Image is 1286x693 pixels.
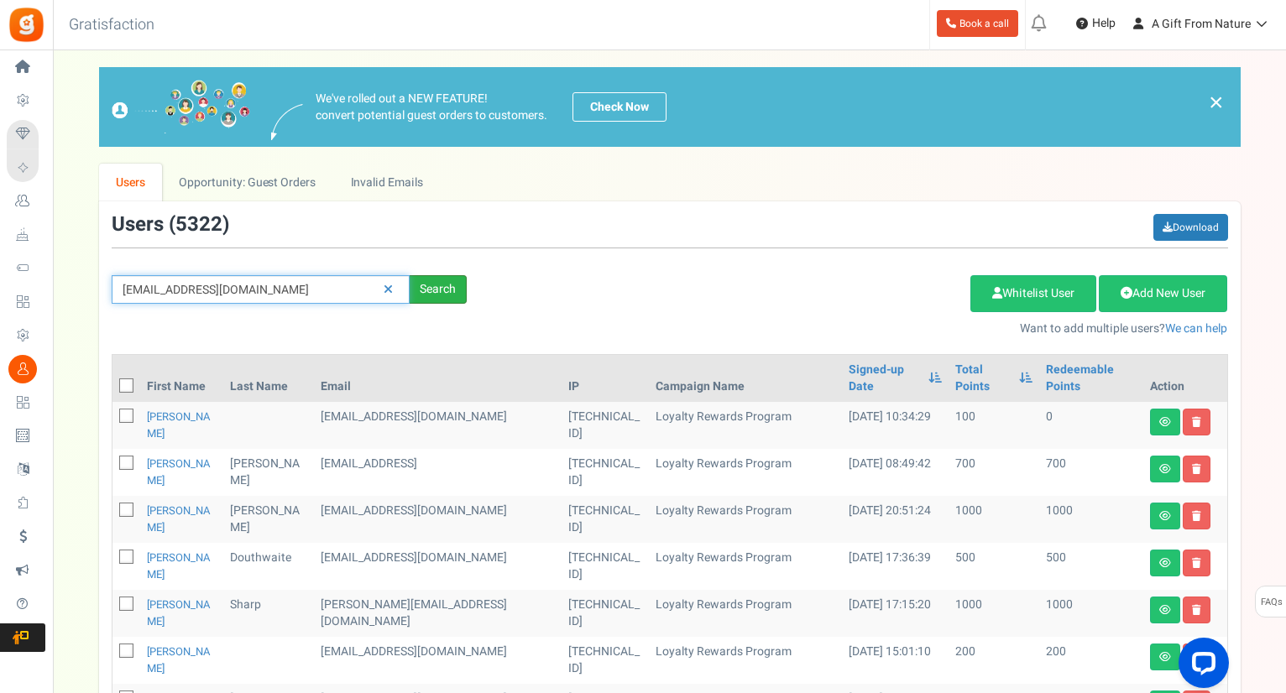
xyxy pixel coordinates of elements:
i: Delete user [1192,417,1201,427]
input: Search by email or name [112,275,410,304]
td: [PERSON_NAME][EMAIL_ADDRESS][DOMAIN_NAME] [314,590,562,637]
td: [TECHNICAL_ID] [562,590,649,637]
td: Loyalty Rewards Program [649,496,842,543]
td: 700 [949,449,1039,496]
img: images [112,80,250,134]
h3: Users ( ) [112,214,229,236]
a: Download [1153,214,1228,241]
span: A Gift From Nature [1152,15,1251,33]
a: Invalid Emails [333,164,440,201]
td: Loyalty Rewards Program [649,590,842,637]
td: [DATE] 17:36:39 [842,543,949,590]
td: 200 [949,637,1039,684]
td: 500 [1039,543,1142,590]
td: Loyalty Rewards Program [649,402,842,449]
a: [PERSON_NAME] [147,456,211,488]
a: Help [1069,10,1122,37]
td: [PERSON_NAME] [223,449,314,496]
i: Delete user [1192,464,1201,474]
i: View details [1159,652,1171,662]
td: [EMAIL_ADDRESS][DOMAIN_NAME] [314,496,562,543]
td: Loyalty Rewards Program [649,449,842,496]
td: Douthwaite [223,543,314,590]
td: [PERSON_NAME] [223,496,314,543]
span: 5322 [175,210,222,239]
td: 0 [1039,402,1142,449]
td: [TECHNICAL_ID] [562,637,649,684]
i: Delete user [1192,558,1201,568]
td: Sharp [223,590,314,637]
p: We've rolled out a NEW FEATURE! convert potential guest orders to customers. [316,91,547,124]
td: [EMAIL_ADDRESS][DOMAIN_NAME] [314,543,562,590]
a: [PERSON_NAME] [147,503,211,535]
a: Users [99,164,163,201]
th: First Name [140,355,224,402]
td: 200 [1039,637,1142,684]
td: [DATE] 08:49:42 [842,449,949,496]
a: Reset [375,275,401,305]
th: Last Name [223,355,314,402]
a: [PERSON_NAME] [147,409,211,441]
a: Total Points [955,362,1011,395]
td: RETAIL [314,637,562,684]
td: [TECHNICAL_ID] [562,543,649,590]
a: Signed-up Date [849,362,920,395]
i: Delete user [1192,511,1201,521]
i: View details [1159,558,1171,568]
a: Opportunity: Guest Orders [162,164,332,201]
img: images [271,104,303,140]
img: Gratisfaction [8,6,45,44]
h3: Gratisfaction [50,8,173,42]
a: [PERSON_NAME] [147,597,211,629]
td: 1000 [1039,590,1142,637]
td: [DATE] 17:15:20 [842,590,949,637]
td: [TECHNICAL_ID] [562,402,649,449]
td: 100 [949,402,1039,449]
th: Action [1143,355,1227,402]
a: Add New User [1099,275,1227,312]
td: [DATE] 15:01:10 [842,637,949,684]
td: [TECHNICAL_ID] [562,449,649,496]
td: 1000 [949,496,1039,543]
td: 1000 [949,590,1039,637]
a: [PERSON_NAME] [147,550,211,582]
a: [PERSON_NAME] [147,643,211,676]
i: View details [1159,605,1171,615]
span: Help [1088,15,1116,32]
a: Whitelist User [970,275,1096,312]
i: View details [1159,464,1171,474]
td: Loyalty Rewards Program [649,543,842,590]
th: Campaign Name [649,355,842,402]
td: 500 [949,543,1039,590]
a: Redeemable Points [1046,362,1136,395]
td: 700 [1039,449,1142,496]
td: Loyalty Rewards Program [649,637,842,684]
a: Check Now [572,92,667,122]
a: We can help [1165,320,1227,337]
td: [EMAIL_ADDRESS] [314,449,562,496]
td: RETAIL [314,402,562,449]
td: [TECHNICAL_ID] [562,496,649,543]
td: [DATE] 10:34:29 [842,402,949,449]
th: IP [562,355,649,402]
td: [DATE] 20:51:24 [842,496,949,543]
i: View details [1159,417,1171,427]
p: Want to add multiple users? [492,320,1228,337]
i: Delete user [1192,605,1201,615]
a: × [1209,92,1224,112]
div: Search [410,275,467,304]
th: Email [314,355,562,402]
a: Book a call [937,10,1018,37]
td: 1000 [1039,496,1142,543]
span: FAQs [1260,586,1283,618]
i: View details [1159,511,1171,521]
